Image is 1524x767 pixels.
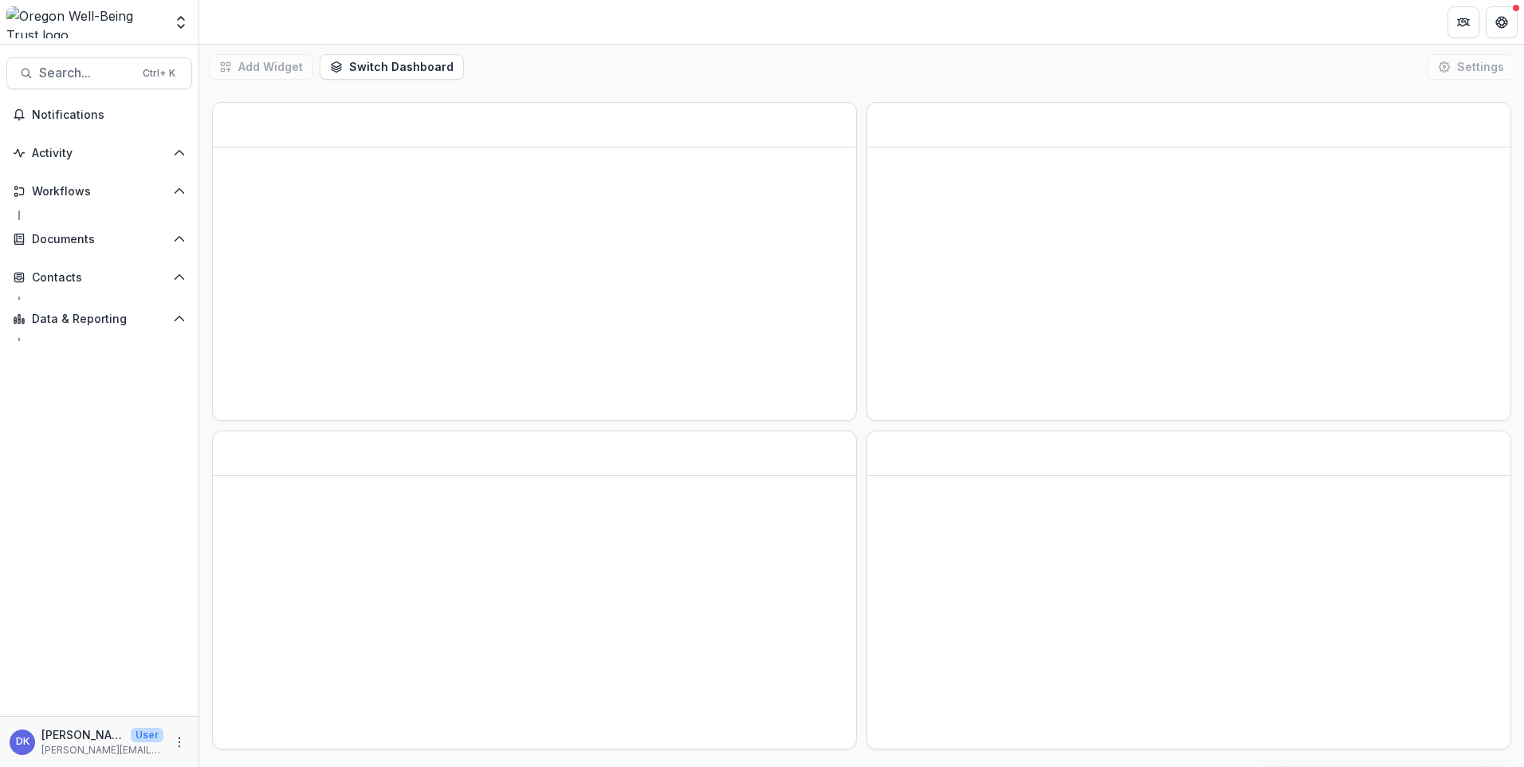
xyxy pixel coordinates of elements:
span: Data & Reporting [32,313,167,326]
button: Open Workflows [6,179,192,204]
div: Danielle King [16,737,29,747]
span: Documents [32,233,167,246]
p: [PERSON_NAME][EMAIL_ADDRESS][DOMAIN_NAME] [41,743,163,757]
button: Add Widget [209,54,313,80]
button: Get Help [1486,6,1518,38]
button: Search... [6,57,192,89]
button: Open entity switcher [170,6,192,38]
button: More [170,733,189,752]
button: Open Contacts [6,265,192,290]
button: Open Data & Reporting [6,306,192,332]
button: Settings [1428,54,1514,80]
button: Partners [1447,6,1479,38]
button: Notifications [6,102,192,128]
img: Oregon Well-Being Trust logo [6,6,163,38]
button: Switch Dashboard [320,54,464,80]
button: Open Documents [6,226,192,252]
span: Search... [39,65,133,81]
p: User [131,728,163,742]
span: Notifications [32,108,186,122]
div: Ctrl + K [139,65,179,82]
nav: breadcrumb [206,10,273,33]
p: [PERSON_NAME] [41,726,124,743]
button: Open Activity [6,140,192,166]
span: Workflows [32,185,167,199]
span: Activity [32,147,167,160]
span: Contacts [32,271,167,285]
